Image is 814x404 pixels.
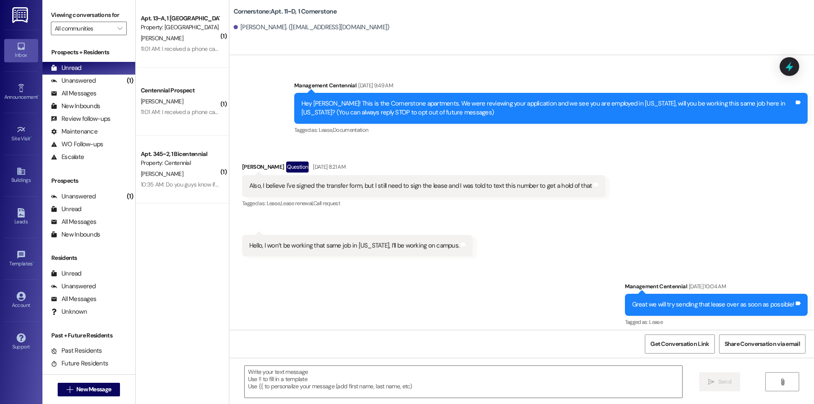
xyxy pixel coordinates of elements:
div: [PERSON_NAME]. ([EMAIL_ADDRESS][DOMAIN_NAME]) [234,23,390,32]
input: All communities [55,22,113,35]
i:  [67,386,73,393]
div: Management Centennial [294,81,808,93]
div: All Messages [51,89,96,98]
span: [PERSON_NAME] [141,170,183,178]
a: Account [4,289,38,312]
div: Tagged as: [242,197,606,209]
div: New Inbounds [51,230,100,239]
div: All Messages [51,217,96,226]
div: Unanswered [51,282,96,291]
div: [DATE] 9:49 AM [356,81,393,90]
div: Past + Future Residents [42,331,135,340]
div: Property: [GEOGRAPHIC_DATA] [141,23,219,32]
div: Maintenance [51,127,98,136]
i:  [779,379,786,385]
span: • [33,259,34,265]
div: Unread [51,269,81,278]
a: Inbox [4,39,38,62]
div: [DATE] 10:04 AM [687,282,726,291]
div: Tagged as: [294,124,808,136]
div: Unanswered [51,192,96,201]
img: ResiDesk Logo [12,7,30,23]
i:  [117,25,122,32]
span: Send [718,377,731,386]
span: Lease , [267,200,281,207]
button: Get Conversation Link [645,334,714,354]
span: Lease [649,318,663,326]
div: Hello, I won’t be working that same job in [US_STATE], I’ll be working on campus. [249,241,459,250]
div: 11:01 AM: I received a phone call [DATE] saying that you still didn't have an address for my secu... [141,108,560,116]
div: New Inbounds [51,102,100,111]
a: Site Visit • [4,123,38,145]
div: Apt. 13~A, 1 [GEOGRAPHIC_DATA] [141,14,219,23]
span: [PERSON_NAME] [141,34,183,42]
span: Get Conversation Link [650,340,709,348]
div: All Messages [51,295,96,304]
i:  [708,379,714,385]
span: • [31,134,32,140]
span: Documentation [333,126,368,134]
div: Centennial Prospect [141,86,219,95]
span: New Message [76,385,111,394]
div: Unread [51,205,81,214]
span: Lease renewal , [281,200,313,207]
label: Viewing conversations for [51,8,127,22]
span: • [38,93,39,99]
div: Past Residents [51,346,102,355]
div: 11:01 AM: I received a phone call [DATE] saying that you still didn't have an address for my secu... [141,45,560,53]
a: Buildings [4,164,38,187]
div: Future Residents [51,359,108,368]
div: Residents [42,254,135,262]
div: 10:35 AM: Do you guys know if [US_STATE] ever finished her application so we could hopefully get ... [141,181,413,188]
span: [PERSON_NAME] [141,98,183,105]
div: (1) [125,190,135,203]
span: Share Conversation via email [725,340,800,348]
div: Management Centennial [625,282,808,294]
div: Unanswered [51,76,96,85]
button: Share Conversation via email [719,334,806,354]
div: Apt. 345~2, 1 Bicentennial [141,150,219,159]
div: Review follow-ups [51,114,110,123]
a: Templates • [4,248,38,270]
div: Unread [51,64,81,72]
span: Call request [313,200,340,207]
button: Send [699,372,740,391]
div: (1) [125,74,135,87]
a: Leads [4,206,38,228]
div: [DATE] 8:21 AM [311,162,346,171]
a: Support [4,331,38,354]
div: Hey [PERSON_NAME]! This is the Cornerstone apartments. We were reviewing your application and we ... [301,99,794,117]
b: Cornerstone: Apt. 11~D, 1 Cornerstone [234,7,337,16]
div: Prospects + Residents [42,48,135,57]
div: Tagged as: [625,316,808,328]
span: Lease , [319,126,333,134]
div: Property: Centennial [141,159,219,167]
button: New Message [58,383,120,396]
div: Also, I believe I've signed the transfer form, but I still need to sign the lease and I was told ... [249,181,592,190]
div: Escalate [51,153,84,162]
div: Prospects [42,176,135,185]
div: [PERSON_NAME] [242,162,606,175]
div: Question [286,162,309,172]
div: Unknown [51,307,87,316]
div: Great we will try sending that lease over as soon as possible! [632,300,794,309]
div: WO Follow-ups [51,140,103,149]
